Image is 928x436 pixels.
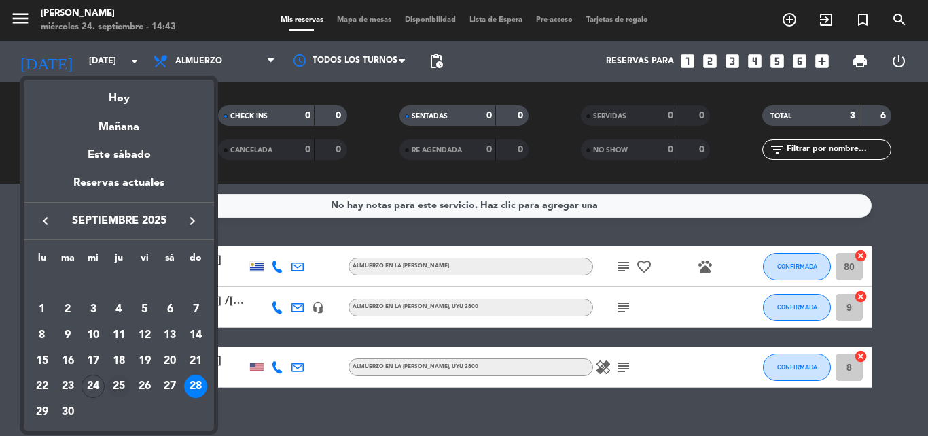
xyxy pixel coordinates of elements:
[183,322,209,348] td: 14 de septiembre de 2025
[29,348,55,374] td: 15 de septiembre de 2025
[56,350,79,373] div: 16
[133,375,156,398] div: 26
[158,298,181,321] div: 6
[29,297,55,323] td: 1 de septiembre de 2025
[133,324,156,347] div: 12
[183,348,209,374] td: 21 de septiembre de 2025
[31,401,54,424] div: 29
[82,324,105,347] div: 10
[24,136,214,174] div: Este sábado
[132,322,158,348] td: 12 de septiembre de 2025
[183,250,209,271] th: domingo
[55,297,81,323] td: 2 de septiembre de 2025
[184,298,207,321] div: 7
[31,298,54,321] div: 1
[31,324,54,347] div: 8
[24,108,214,136] div: Mañana
[80,297,106,323] td: 3 de septiembre de 2025
[55,322,81,348] td: 9 de septiembre de 2025
[184,350,207,373] div: 21
[29,271,209,297] td: SEP.
[56,324,79,347] div: 9
[56,401,79,424] div: 30
[107,375,130,398] div: 25
[29,399,55,425] td: 29 de septiembre de 2025
[82,350,105,373] div: 17
[33,212,58,230] button: keyboard_arrow_left
[107,298,130,321] div: 4
[106,348,132,374] td: 18 de septiembre de 2025
[158,324,181,347] div: 13
[106,297,132,323] td: 4 de septiembre de 2025
[158,297,183,323] td: 6 de septiembre de 2025
[106,374,132,400] td: 25 de septiembre de 2025
[106,322,132,348] td: 11 de septiembre de 2025
[80,322,106,348] td: 10 de septiembre de 2025
[29,322,55,348] td: 8 de septiembre de 2025
[24,80,214,107] div: Hoy
[183,374,209,400] td: 28 de septiembre de 2025
[31,350,54,373] div: 15
[183,297,209,323] td: 7 de septiembre de 2025
[107,324,130,347] div: 11
[180,212,204,230] button: keyboard_arrow_right
[55,374,81,400] td: 23 de septiembre de 2025
[158,375,181,398] div: 27
[37,213,54,229] i: keyboard_arrow_left
[56,298,79,321] div: 2
[55,250,81,271] th: martes
[158,322,183,348] td: 13 de septiembre de 2025
[132,250,158,271] th: viernes
[80,250,106,271] th: miércoles
[158,374,183,400] td: 27 de septiembre de 2025
[158,348,183,374] td: 20 de septiembre de 2025
[24,174,214,202] div: Reservas actuales
[80,374,106,400] td: 24 de septiembre de 2025
[29,374,55,400] td: 22 de septiembre de 2025
[58,212,180,230] span: septiembre 2025
[80,348,106,374] td: 17 de septiembre de 2025
[82,375,105,398] div: 24
[158,350,181,373] div: 20
[132,297,158,323] td: 5 de septiembre de 2025
[55,399,81,425] td: 30 de septiembre de 2025
[158,250,183,271] th: sábado
[133,350,156,373] div: 19
[133,298,156,321] div: 5
[56,375,79,398] div: 23
[31,375,54,398] div: 22
[29,250,55,271] th: lunes
[184,375,207,398] div: 28
[82,298,105,321] div: 3
[106,250,132,271] th: jueves
[107,350,130,373] div: 18
[184,213,200,229] i: keyboard_arrow_right
[55,348,81,374] td: 16 de septiembre de 2025
[132,374,158,400] td: 26 de septiembre de 2025
[132,348,158,374] td: 19 de septiembre de 2025
[184,324,207,347] div: 14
